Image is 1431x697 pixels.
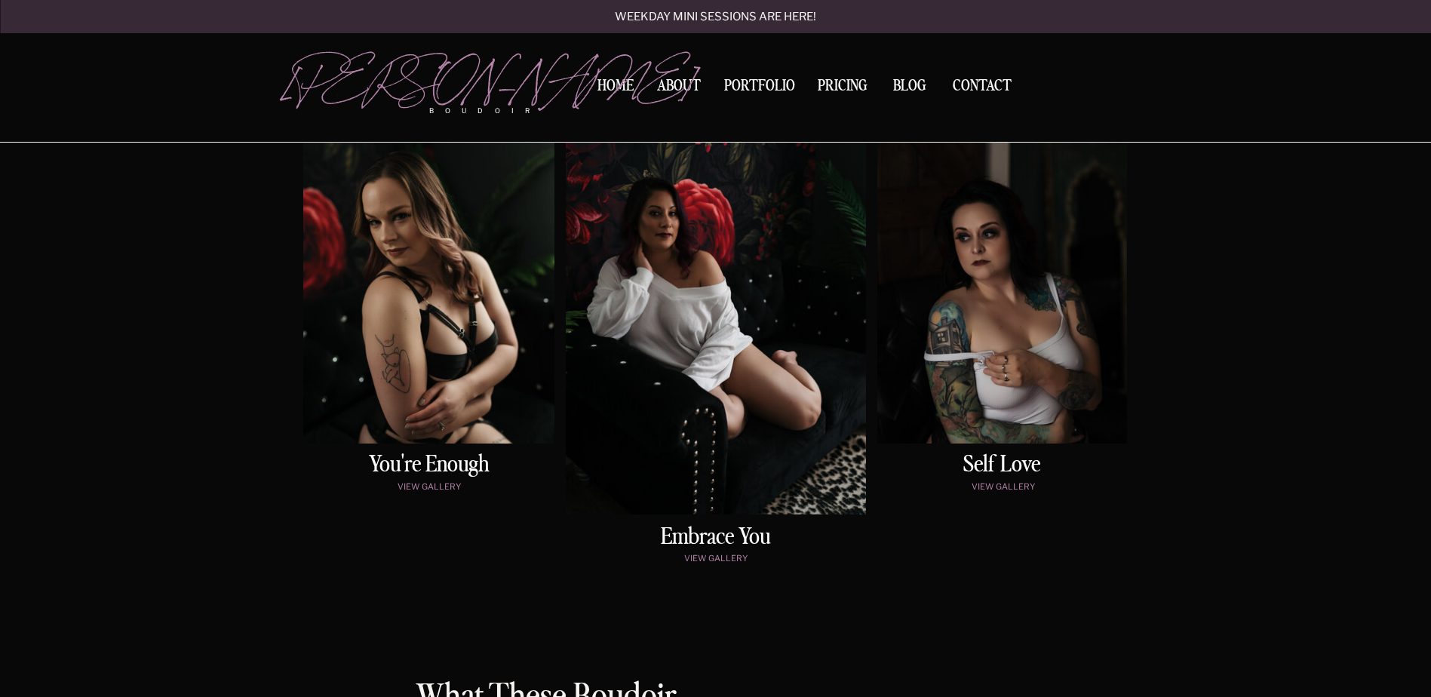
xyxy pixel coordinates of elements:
a: view gallery [307,482,551,495]
a: Self love [878,453,1126,478]
p: boudoir [429,106,554,116]
h2: Featured Boudoir Galleries [531,24,901,69]
a: BLOG [886,78,933,92]
a: Portfolio [719,78,800,99]
a: Pricing [814,78,872,99]
a: view gallery [881,482,1125,495]
a: embrace You [590,526,843,549]
a: Weekday mini sessions are here! [575,11,857,24]
a: Contact [947,78,1018,94]
a: You're enough [307,453,551,478]
a: [PERSON_NAME] [284,54,554,99]
a: view gallery [594,554,838,567]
